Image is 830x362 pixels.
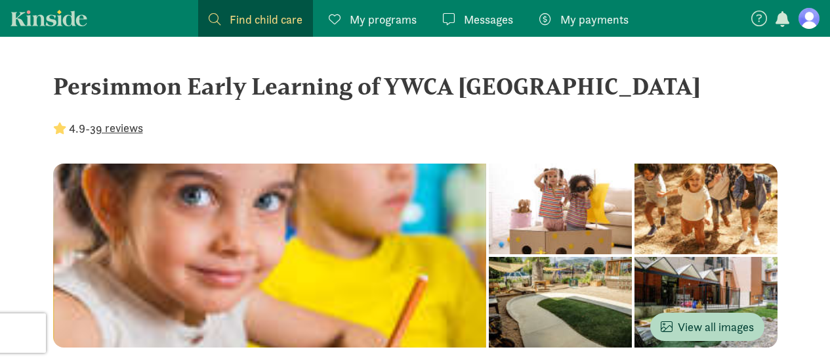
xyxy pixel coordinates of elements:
[350,11,417,28] span: My programs
[661,318,754,336] span: View all images
[90,119,143,137] button: 39 reviews
[650,313,764,341] button: View all images
[69,121,85,136] strong: 4.9
[53,68,778,104] div: Persimmon Early Learning of YWCA [GEOGRAPHIC_DATA]
[230,11,302,28] span: Find child care
[464,11,513,28] span: Messages
[10,10,87,26] a: Kinside
[53,120,143,137] div: -
[560,11,629,28] span: My payments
